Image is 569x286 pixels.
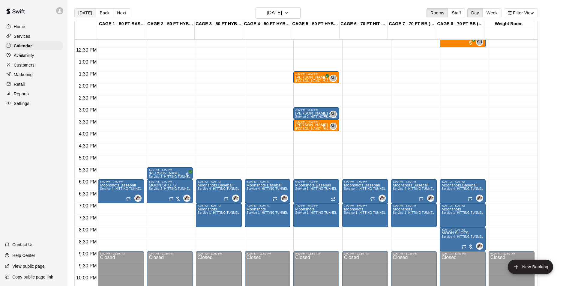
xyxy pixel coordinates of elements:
[196,179,242,203] div: 6:00 PM – 7:00 PM: Moonshots Baseball
[344,204,386,207] div: 7:00 PM – 8:00 PM
[330,75,337,82] div: Scott Hairston
[293,71,339,83] div: 1:30 PM – 2:00 PM: Connor Pichette
[295,180,337,183] div: 6:00 PM – 7:00 PM
[267,9,282,17] h6: [DATE]
[5,32,63,41] a: Services
[442,180,484,183] div: 6:00 PM – 7:00 PM
[490,252,533,255] div: 9:00 PM – 11:59 PM
[330,123,337,130] div: Scott Hairston
[467,8,483,17] button: Day
[224,196,229,201] span: Recurring event
[442,211,552,214] span: Service 1- HITTING TUNNEL RENTAL - 50ft Baseball w/ Auto/Manual Feeder
[321,76,327,82] span: All customers have paid
[331,123,336,129] span: SH
[5,61,63,70] a: Customers
[135,195,141,201] img: Jason Pridie
[478,39,483,46] span: Scott Hairston
[391,179,437,203] div: 6:00 PM – 7:00 PM: Moonshots Baseball
[183,195,190,202] div: Jason Pridie
[195,21,243,27] div: CAGE 3 - 50 FT HYBRID BB/SB
[340,21,388,27] div: CAGE 6 - 70 FT HIT TRAX
[342,203,388,227] div: 7:00 PM – 8:00 PM: Moonshots
[137,195,142,202] span: Jason Pridie
[295,187,370,190] span: Service 3- HITTING TUNNEL RENTAL - 50ft Softball
[427,195,434,202] div: Jason Pridie
[391,203,437,227] div: 7:00 PM – 8:00 PM: Moonshots
[295,211,405,214] span: Service 1- HITTING TUNNEL RENTAL - 50ft Baseball w/ Auto/Manual Feeder
[77,59,98,64] span: 1:00 PM
[245,203,291,227] div: 7:00 PM – 8:00 PM: Moonshots
[295,108,337,111] div: 3:00 PM – 3:30 PM
[243,21,291,27] div: CAGE 4 - 50 FT HYBRID BB/SB
[477,39,482,45] span: SH
[5,89,63,98] div: Reports
[256,7,301,19] button: [DATE]
[14,100,29,106] p: Settings
[476,39,483,46] div: Scott Hairston
[370,196,375,201] span: Recurring event
[149,252,191,255] div: 9:00 PM – 11:59 PM
[196,203,242,227] div: 7:00 PM – 8:00 PM: Moonshots
[393,204,435,207] div: 7:00 PM – 8:00 PM
[436,21,484,27] div: CAGE 8 - 70 FT BB (w/ pitching mound)
[198,204,240,207] div: 7:00 PM – 8:00 PM
[5,41,63,50] a: Calendar
[12,263,45,269] p: View public page
[14,52,34,58] p: Availability
[235,195,239,202] span: Jason Pridie
[5,80,63,89] a: Retail
[12,242,34,248] p: Contact Us
[295,115,371,118] span: Service 2- HITTING TUNNEL RENTAL - 50ft Baseball
[344,252,386,255] div: 9:00 PM – 11:59 PM
[295,204,337,207] div: 7:00 PM – 8:00 PM
[184,195,190,201] img: Jason Pridie
[245,179,291,203] div: 6:00 PM – 7:00 PM: Moonshots Baseball
[484,21,533,27] div: Weight Room
[291,21,340,27] div: CAGE 5 - 50 FT HYBRID SB/BB
[75,47,98,52] span: 12:30 PM
[5,99,63,108] a: Settings
[508,260,553,274] button: add
[462,244,466,249] span: Recurring event
[14,24,25,30] p: Home
[98,179,144,203] div: 6:00 PM – 7:00 PM: Moonshots Baseball
[331,111,336,117] span: SH
[149,180,191,183] div: 6:00 PM – 7:00 PM
[468,40,474,46] span: All customers have paid
[344,211,454,214] span: Service 1- HITTING TUNNEL RENTAL - 50ft Baseball w/ Auto/Manual Feeder
[77,155,98,160] span: 5:00 PM
[77,83,98,88] span: 2:00 PM
[77,95,98,100] span: 2:30 PM
[198,211,308,214] span: Service 1- HITTING TUNNEL RENTAL - 50ft Baseball w/ Auto/Manual Feeder
[77,167,98,172] span: 5:30 PM
[5,51,63,60] a: Availability
[430,195,434,202] span: Jason Pridie
[379,195,386,202] div: Jason Pridie
[331,197,336,202] span: Recurring event
[184,172,190,178] span: All customers have paid
[12,252,35,258] p: Help Center
[293,203,339,227] div: 7:00 PM – 8:00 PM: Moonshots
[448,8,465,17] button: Staff
[169,196,174,201] span: Recurring event
[134,195,142,202] div: Jason Pridie
[77,107,98,112] span: 3:00 PM
[113,8,130,17] button: Next
[14,62,34,68] p: Customers
[440,227,486,251] div: 8:00 PM – 9:00 PM: Service 4- HITTING TUNNEL RENTAL - 70ft Baseball
[476,195,483,202] div: Jason Pridie
[478,243,483,250] span: Jason Pridie
[98,21,146,27] div: CAGE 1 - 50 FT BASEBALL w/ Auto Feeder
[77,71,98,76] span: 1:30 PM
[440,179,486,203] div: 6:00 PM – 7:00 PM: Moonshots Baseball
[295,79,378,82] span: [PERSON_NAME] - 1:1 30 min Baseball Hitting instruction
[126,196,131,201] span: Recurring event
[344,187,420,190] span: Service 4- HITTING TUNNEL RENTAL - 70ft Baseball
[332,111,337,118] span: Scott Hairston
[74,8,96,17] button: [DATE]
[293,107,339,119] div: 3:00 PM – 3:30 PM: Boulger - $45 for member lesson
[247,187,323,190] span: Service 4- HITTING TUNNEL RENTAL - 70ft Baseball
